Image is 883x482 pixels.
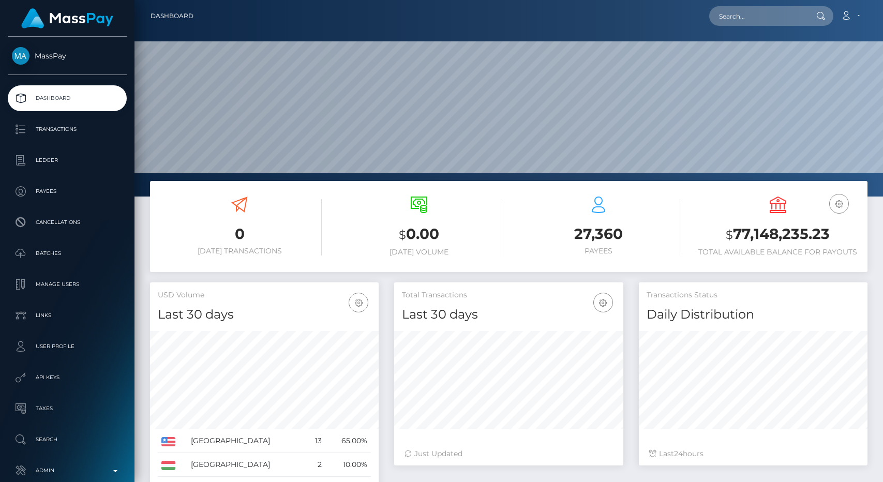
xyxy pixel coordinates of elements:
[674,449,683,458] span: 24
[12,153,123,168] p: Ledger
[158,306,371,324] h4: Last 30 days
[726,228,733,242] small: $
[21,8,113,28] img: MassPay Logo
[187,453,306,477] td: [GEOGRAPHIC_DATA]
[517,247,681,255] h6: Payees
[158,290,371,300] h5: USD Volume
[12,91,123,106] p: Dashboard
[12,401,123,416] p: Taxes
[696,248,860,257] h6: Total Available Balance for Payouts
[399,228,406,242] small: $
[8,85,127,111] a: Dashboard
[8,303,127,328] a: Links
[8,209,127,235] a: Cancellations
[647,306,860,324] h4: Daily Distribution
[12,277,123,292] p: Manage Users
[337,224,501,245] h3: 0.00
[12,122,123,137] p: Transactions
[325,429,371,453] td: 65.00%
[12,184,123,199] p: Payees
[306,453,325,477] td: 2
[402,290,615,300] h5: Total Transactions
[8,51,127,61] span: MassPay
[647,290,860,300] h5: Transactions Status
[517,224,681,244] h3: 27,360
[325,453,371,477] td: 10.00%
[8,334,127,359] a: User Profile
[402,306,615,324] h4: Last 30 days
[12,47,29,65] img: MassPay
[8,396,127,421] a: Taxes
[8,147,127,173] a: Ledger
[696,224,860,245] h3: 77,148,235.23
[187,429,306,453] td: [GEOGRAPHIC_DATA]
[161,437,175,446] img: US.png
[8,365,127,390] a: API Keys
[8,240,127,266] a: Batches
[12,370,123,385] p: API Keys
[158,224,322,244] h3: 0
[151,5,193,27] a: Dashboard
[337,248,501,257] h6: [DATE] Volume
[709,6,806,26] input: Search...
[8,427,127,453] a: Search
[649,448,857,459] div: Last hours
[405,448,612,459] div: Just Updated
[158,247,322,255] h6: [DATE] Transactions
[12,432,123,447] p: Search
[8,272,127,297] a: Manage Users
[12,246,123,261] p: Batches
[12,308,123,323] p: Links
[8,178,127,204] a: Payees
[306,429,325,453] td: 13
[8,116,127,142] a: Transactions
[161,461,175,470] img: HU.png
[12,463,123,478] p: Admin
[12,339,123,354] p: User Profile
[12,215,123,230] p: Cancellations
